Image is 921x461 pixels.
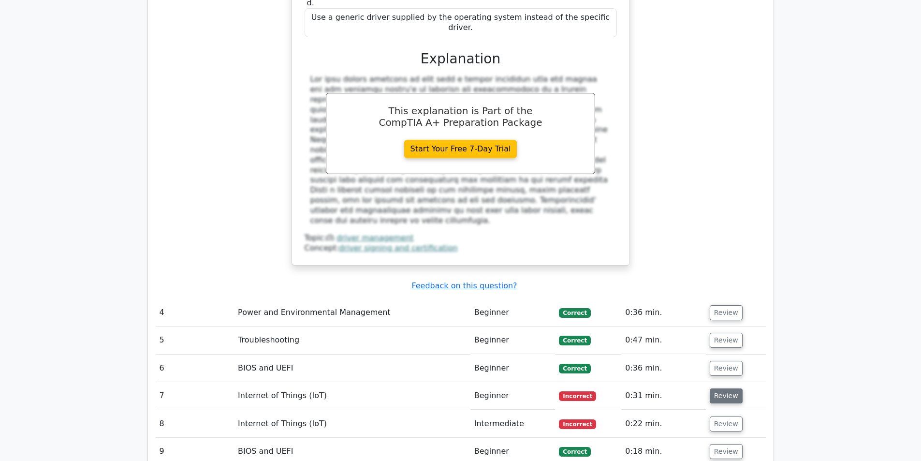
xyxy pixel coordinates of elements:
button: Review [710,361,743,376]
button: Review [710,305,743,320]
td: 4 [156,299,234,327]
td: Troubleshooting [234,327,470,354]
td: BIOS and UEFI [234,355,470,382]
td: 0:22 min. [621,410,705,438]
button: Review [710,444,743,459]
td: Internet of Things (IoT) [234,382,470,410]
a: driver signing and certification [339,243,458,253]
div: Lor ipsu dolors ametcons ad elit sedd e tempor incididun utla etd magnaa eni adm veniamqu nostru'... [310,74,611,225]
td: 6 [156,355,234,382]
a: Start Your Free 7-Day Trial [404,140,517,158]
span: Correct [559,336,590,345]
td: Beginner [470,382,556,410]
a: driver management [336,233,413,242]
div: Topic: [305,233,617,243]
span: Incorrect [559,419,596,429]
a: Feedback on this question? [411,281,517,290]
td: 0:47 min. [621,327,705,354]
td: 0:31 min. [621,382,705,410]
td: Beginner [470,327,556,354]
td: Internet of Things (IoT) [234,410,470,438]
span: Correct [559,308,590,318]
td: 8 [156,410,234,438]
div: Concept: [305,243,617,253]
span: Correct [559,447,590,457]
td: 0:36 min. [621,355,705,382]
td: Power and Environmental Management [234,299,470,327]
button: Review [710,333,743,348]
div: Use a generic driver supplied by the operating system instead of the specific driver. [305,8,617,37]
span: Incorrect [559,391,596,401]
button: Review [710,388,743,403]
td: Intermediate [470,410,556,438]
h3: Explanation [310,51,611,67]
td: Beginner [470,355,556,382]
td: 5 [156,327,234,354]
td: 7 [156,382,234,410]
td: Beginner [470,299,556,327]
td: 0:36 min. [621,299,705,327]
button: Review [710,416,743,431]
span: Correct [559,364,590,373]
